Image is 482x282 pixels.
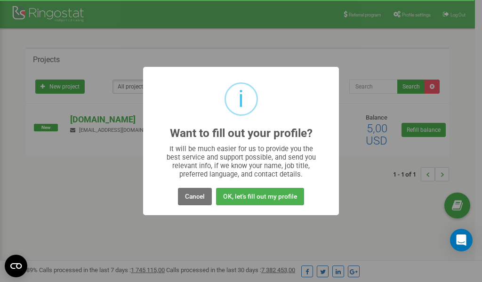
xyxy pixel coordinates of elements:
div: Open Intercom Messenger [450,229,473,251]
div: i [238,84,244,114]
h2: Want to fill out your profile? [170,127,313,140]
button: Open CMP widget [5,255,27,277]
button: Cancel [178,188,212,205]
div: It will be much easier for us to provide you the best service and support possible, and send you ... [162,145,321,178]
button: OK, let's fill out my profile [216,188,304,205]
